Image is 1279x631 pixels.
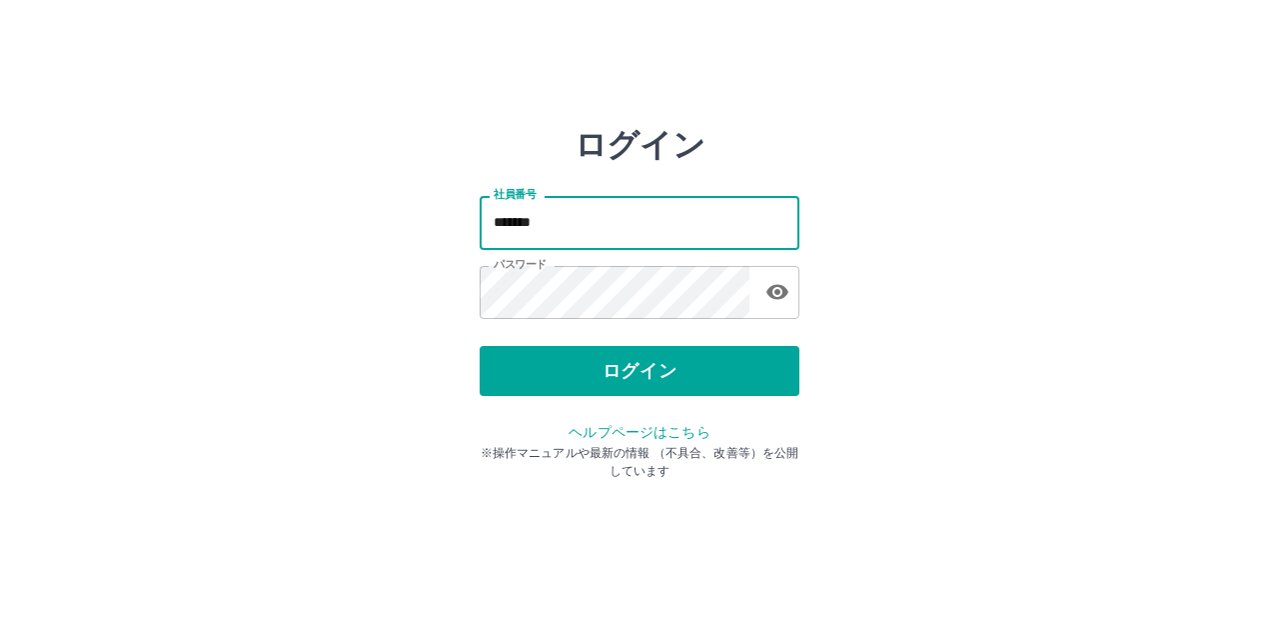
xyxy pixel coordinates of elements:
p: ※操作マニュアルや最新の情報 （不具合、改善等）を公開しています [480,444,799,480]
label: パスワード [494,257,547,272]
h2: ログイン [575,126,705,164]
button: ログイン [480,346,799,396]
label: 社員番号 [494,187,536,202]
a: ヘルプページはこちら [569,424,709,440]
